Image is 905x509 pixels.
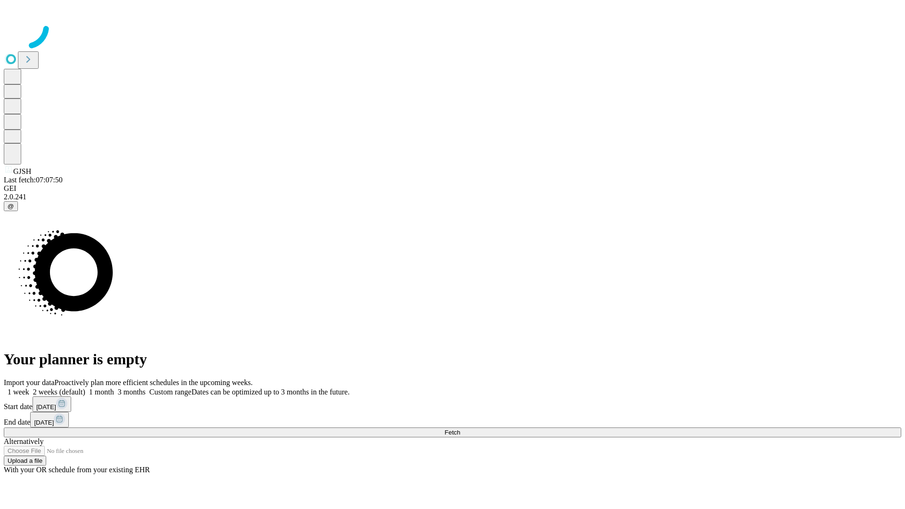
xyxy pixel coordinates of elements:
[55,378,253,386] span: Proactively plan more efficient schedules in the upcoming weeks.
[4,193,901,201] div: 2.0.241
[33,388,85,396] span: 2 weeks (default)
[34,419,54,426] span: [DATE]
[30,412,69,427] button: [DATE]
[4,437,43,445] span: Alternatively
[33,396,71,412] button: [DATE]
[8,203,14,210] span: @
[4,201,18,211] button: @
[4,184,901,193] div: GEI
[444,429,460,436] span: Fetch
[4,427,901,437] button: Fetch
[4,351,901,368] h1: Your planner is empty
[191,388,349,396] span: Dates can be optimized up to 3 months in the future.
[4,412,901,427] div: End date
[4,466,150,474] span: With your OR schedule from your existing EHR
[13,167,31,175] span: GJSH
[4,378,55,386] span: Import your data
[36,403,56,410] span: [DATE]
[4,396,901,412] div: Start date
[8,388,29,396] span: 1 week
[4,176,63,184] span: Last fetch: 07:07:50
[89,388,114,396] span: 1 month
[118,388,146,396] span: 3 months
[149,388,191,396] span: Custom range
[4,456,46,466] button: Upload a file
